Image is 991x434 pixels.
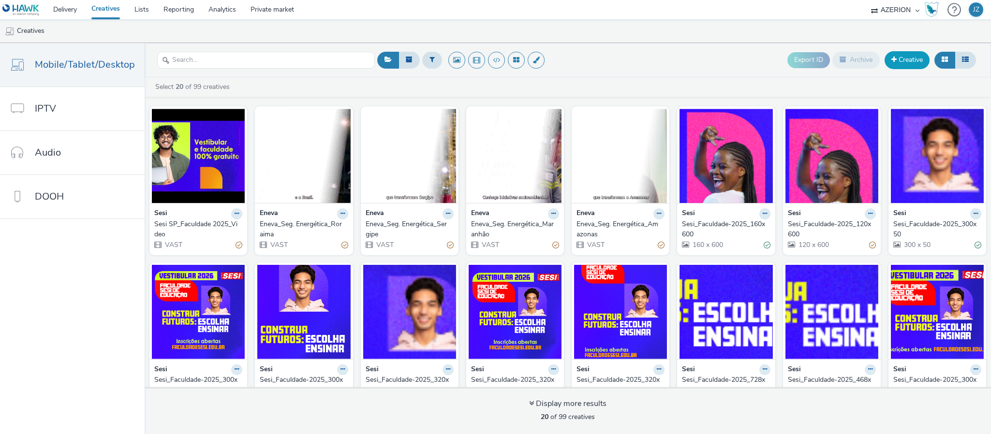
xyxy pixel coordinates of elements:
[574,265,667,359] img: Sesi_Faculdade-2025_320x480 visual
[785,265,878,359] img: Sesi_Faculdade-2025_468x60 visual
[154,364,167,376] strong: Sesi
[469,109,562,203] img: Eneva_Seg. Energética_Maranhão visual
[577,375,661,395] div: Sesi_Faculdade-2025_320x480
[260,219,344,239] div: Eneva_Seg. Energética_Roraima
[469,265,562,359] img: Sesi_Faculdade-2025_320x320 visual
[35,145,61,159] span: Audio
[586,240,605,249] span: VAST
[176,82,183,91] strong: 20
[552,240,559,250] div: Partially valid
[257,109,350,203] img: Eneva_Seg. Energética_Roraima visual
[471,375,559,395] a: Sesi_Faculdade-2025_320x320
[680,109,772,203] img: Sesi_Faculdade-2025_160x600 visual
[682,375,770,395] a: Sesi_Faculdade-2025_728x90
[682,364,695,376] strong: Sesi
[869,240,876,250] div: Partially valid
[154,82,234,91] a: Select of 99 creatives
[885,51,930,69] a: Creative
[891,265,984,359] img: Sesi_Faculdade-2025_300x250 visual
[341,240,348,250] div: Partially valid
[363,109,456,203] img: Eneva_Seg. Energética_Sergipe visual
[682,208,695,219] strong: Sesi
[236,240,242,250] div: Partially valid
[366,208,384,219] strong: Eneva
[269,240,288,249] span: VAST
[2,4,40,16] img: undefined Logo
[447,240,454,250] div: Partially valid
[682,219,770,239] a: Sesi_Faculdade-2025_160x600
[366,364,379,376] strong: Sesi
[788,219,872,239] div: Sesi_Faculdade-2025_120x600
[893,375,977,395] div: Sesi_Faculdade-2025_300x250
[154,375,238,395] div: Sesi_Faculdade-2025_300x300
[893,219,981,239] a: Sesi_Faculdade-2025_300x50
[375,240,394,249] span: VAST
[154,219,242,239] a: Sesi SP_Faculdade 2025_Video
[577,208,595,219] strong: Eneva
[577,364,590,376] strong: Sesi
[798,240,829,249] span: 120 x 600
[157,52,375,69] input: Search...
[471,219,559,239] a: Eneva_Seg. Energética_Maranhão
[471,208,489,219] strong: Eneva
[154,375,242,395] a: Sesi_Faculdade-2025_300x300
[924,2,939,17] img: Hawk Academy
[35,189,64,203] span: DOOH
[471,364,484,376] strong: Sesi
[903,240,931,249] span: 300 x 50
[785,109,878,203] img: Sesi_Faculdade-2025_120x600 visual
[541,412,548,421] strong: 20
[257,265,350,359] img: Sesi_Faculdade-2025_300x600 visual
[682,375,766,395] div: Sesi_Faculdade-2025_728x90
[471,219,555,239] div: Eneva_Seg. Energética_Maranhão
[260,375,348,395] a: Sesi_Faculdade-2025_300x600
[788,375,872,395] div: Sesi_Faculdade-2025_468x60
[366,375,450,395] div: Sesi_Faculdade-2025_320x50
[35,58,135,72] span: Mobile/Tablet/Desktop
[682,219,766,239] div: Sesi_Faculdade-2025_160x600
[973,2,979,17] div: JZ
[893,364,906,376] strong: Sesi
[788,364,801,376] strong: Sesi
[164,240,182,249] span: VAST
[260,219,348,239] a: Eneva_Seg. Energética_Roraima
[764,240,770,250] div: Valid
[154,219,238,239] div: Sesi SP_Faculdade 2025_Video
[893,375,981,395] a: Sesi_Faculdade-2025_300x250
[471,375,555,395] div: Sesi_Faculdade-2025_320x320
[975,240,981,250] div: Valid
[577,219,665,239] a: Eneva_Seg. Energética_Amazonas
[788,219,876,239] a: Sesi_Faculdade-2025_120x600
[260,364,273,376] strong: Sesi
[35,101,56,116] span: IPTV
[680,265,772,359] img: Sesi_Faculdade-2025_728x90 visual
[154,208,167,219] strong: Sesi
[260,375,344,395] div: Sesi_Faculdade-2025_300x600
[366,375,454,395] a: Sesi_Faculdade-2025_320x50
[366,219,450,239] div: Eneva_Seg. Energética_Sergipe
[955,52,976,68] button: Table
[934,52,955,68] button: Grid
[366,219,454,239] a: Eneva_Seg. Energética_Sergipe
[574,109,667,203] img: Eneva_Seg. Energética_Amazonas visual
[787,52,830,68] button: Export ID
[363,265,456,359] img: Sesi_Faculdade-2025_320x50 visual
[152,265,245,359] img: Sesi_Faculdade-2025_300x300 visual
[577,375,665,395] a: Sesi_Faculdade-2025_320x480
[788,375,876,395] a: Sesi_Faculdade-2025_468x60
[893,208,906,219] strong: Sesi
[481,240,499,249] span: VAST
[260,208,278,219] strong: Eneva
[529,398,606,409] div: Display more results
[5,27,15,36] img: mobile
[541,412,595,421] span: of 99 creatives
[832,52,880,68] button: Archive
[893,219,977,239] div: Sesi_Faculdade-2025_300x50
[658,240,665,250] div: Partially valid
[788,208,801,219] strong: Sesi
[577,219,661,239] div: Eneva_Seg. Energética_Amazonas
[924,2,943,17] a: Hawk Academy
[692,240,723,249] span: 160 x 600
[891,109,984,203] img: Sesi_Faculdade-2025_300x50 visual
